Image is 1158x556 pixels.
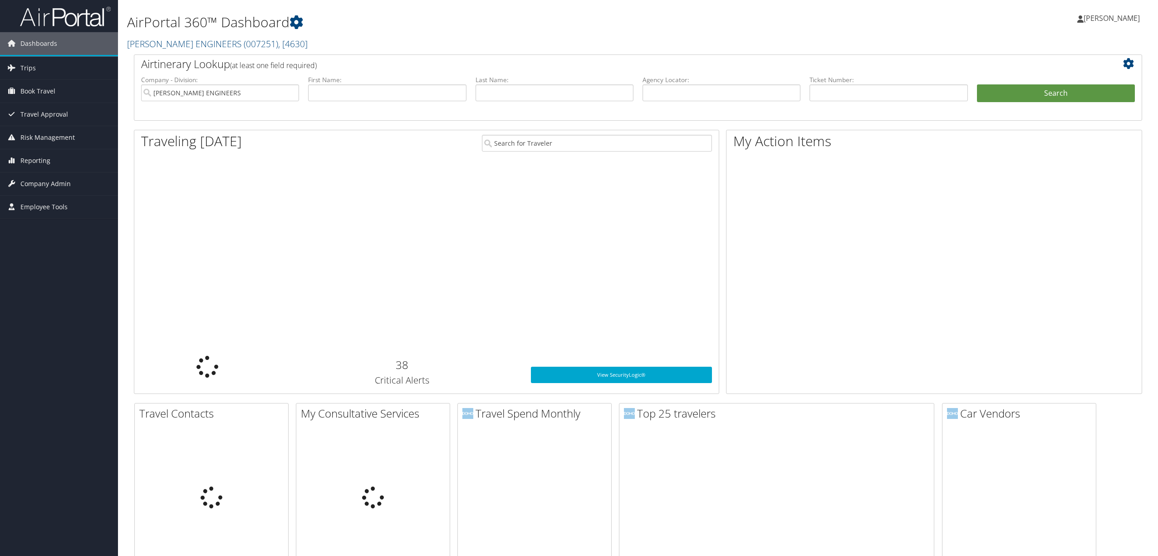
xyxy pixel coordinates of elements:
h1: AirPortal 360™ Dashboard [127,13,808,32]
img: airportal-logo.png [20,6,111,27]
input: Search for Traveler [482,135,712,152]
label: Agency Locator: [643,75,800,84]
span: Dashboards [20,32,57,55]
button: Search [977,84,1135,103]
span: , [ 4630 ] [278,38,308,50]
span: Trips [20,57,36,79]
span: [PERSON_NAME] [1084,13,1140,23]
span: Travel Approval [20,103,68,126]
h2: My Consultative Services [301,406,450,421]
h2: Travel Contacts [139,406,288,421]
span: Reporting [20,149,50,172]
a: View SecurityLogic® [531,367,712,383]
span: (at least one field required) [230,60,317,70]
span: Company Admin [20,172,71,195]
img: domo-logo.png [462,408,473,419]
img: domo-logo.png [947,408,958,419]
span: Risk Management [20,126,75,149]
h2: 38 [287,357,517,373]
label: First Name: [308,75,466,84]
h1: My Action Items [726,132,1142,151]
h3: Critical Alerts [287,374,517,387]
h2: Top 25 travelers [624,406,934,421]
span: Employee Tools [20,196,68,218]
h2: Travel Spend Monthly [462,406,611,421]
a: [PERSON_NAME] [1077,5,1149,32]
span: ( 007251 ) [244,38,278,50]
img: domo-logo.png [624,408,635,419]
a: [PERSON_NAME] ENGINEERS [127,38,308,50]
h2: Car Vendors [947,406,1096,421]
label: Ticket Number: [810,75,967,84]
h2: Airtinerary Lookup [141,56,1051,72]
label: Last Name: [476,75,633,84]
span: Book Travel [20,80,55,103]
label: Company - Division: [141,75,299,84]
h1: Traveling [DATE] [141,132,242,151]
